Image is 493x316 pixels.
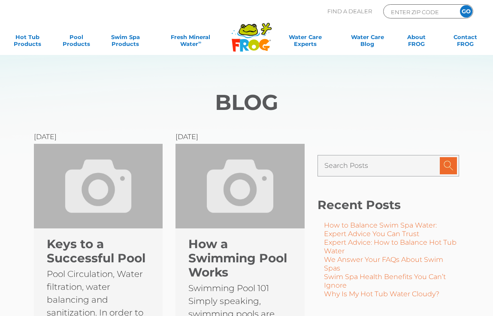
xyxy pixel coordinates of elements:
[324,221,437,238] a: How to Balance Swim Spa Water: Expert Advice You Can Trust
[397,33,436,51] a: AboutFROG
[446,33,484,51] a: ContactFROG
[324,290,439,298] a: Why Is My Hot Tub Water Cloudy?
[318,198,460,212] h2: Recent Posts
[106,33,145,51] a: Swim SpaProducts
[460,5,472,18] input: GO
[324,273,446,289] a: Swim Spa Health Benefits You Can’t Ignore
[175,144,305,228] img: Frog Products Blog Image
[327,4,372,18] p: Find A Dealer
[57,33,96,51] a: PoolProducts
[188,237,287,280] a: How a Swimming Pool Works
[9,33,47,51] a: Hot TubProducts
[175,133,305,141] div: [DATE]
[34,144,163,228] img: Frog Products Blog Image
[155,33,226,51] a: Fresh MineralWater∞
[198,40,201,45] sup: ∞
[390,7,448,17] input: Zip Code Form
[47,237,145,265] a: Keys to a Successful Pool
[324,238,457,255] a: Expert Advice: How to Balance Hot Tub Water
[34,90,460,115] h1: Blog
[273,33,338,51] a: Water CareExperts
[324,255,443,272] a: We Answer Your FAQs About Swim Spas
[348,33,387,51] a: Water CareBlog
[34,133,163,141] div: [DATE]
[440,157,457,174] input: Submit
